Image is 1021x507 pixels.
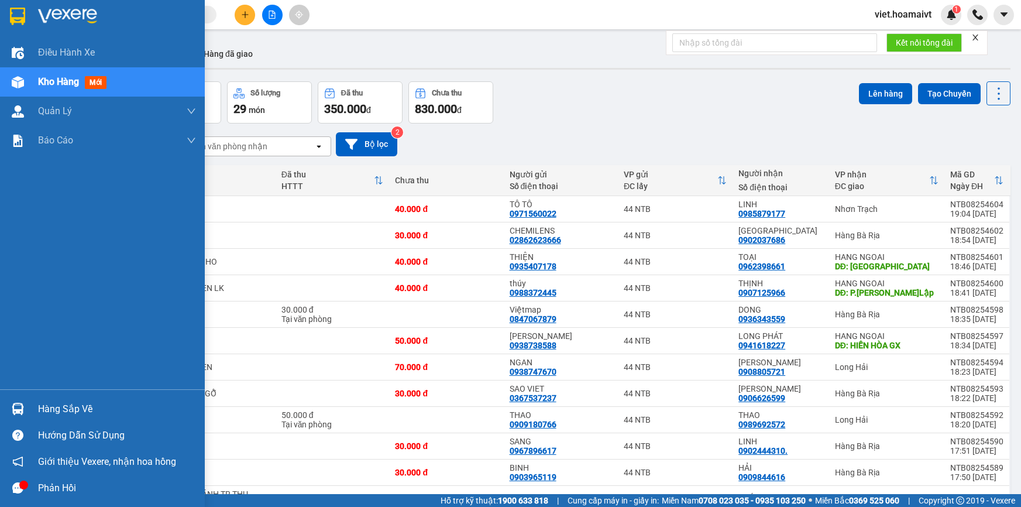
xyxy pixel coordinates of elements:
[950,181,994,191] div: Ngày ĐH
[950,305,1003,314] div: NTB08254598
[457,105,462,115] span: đ
[167,336,270,345] div: BAO PT
[738,358,823,367] div: VĂN HIẾN
[950,288,1003,297] div: 18:41 [DATE]
[624,362,727,372] div: 44 NTB
[395,441,497,451] div: 30.000 đ
[395,389,497,398] div: 30.000 đ
[999,9,1009,20] span: caret-down
[738,288,785,297] div: 0907125966
[250,89,280,97] div: Số lượng
[510,314,556,324] div: 0847067879
[672,33,877,52] input: Nhập số tổng đài
[738,393,785,403] div: 0906626599
[950,341,1003,350] div: 18:34 [DATE]
[859,83,912,104] button: Lên hàng
[835,331,939,341] div: HANG NGOAI
[167,489,270,499] div: THÙNG BÁNH TR THU
[510,341,556,350] div: 0938738588
[950,367,1003,376] div: 18:23 [DATE]
[618,165,733,196] th: Toggle SortBy
[276,165,390,196] th: Toggle SortBy
[510,181,613,191] div: Số điện thoại
[281,181,374,191] div: HTTT
[809,498,812,503] span: ⚪️
[167,257,270,266] div: HOP ĐNG HO
[950,463,1003,472] div: NTB08254589
[950,393,1003,403] div: 18:22 [DATE]
[738,367,785,376] div: 0908805721
[167,441,270,451] div: CAY DEN
[950,279,1003,288] div: NTB08254600
[557,494,559,507] span: |
[835,231,939,240] div: Hàng Bà Rịa
[341,89,363,97] div: Đã thu
[738,314,785,324] div: 0936343559
[662,494,806,507] span: Miền Nam
[38,454,176,469] span: Giới thiệu Vexere, nhận hoa hồng
[510,358,613,367] div: NGAN
[235,5,255,25] button: plus
[187,136,196,145] span: down
[624,181,717,191] div: ĐC lấy
[835,341,939,350] div: DĐ: HIỀN HÒA GX
[167,362,270,372] div: THUNG DEN
[950,331,1003,341] div: NTB08254597
[950,437,1003,446] div: NTB08254590
[946,9,957,20] img: icon-new-feature
[849,496,899,505] strong: 0369 525 060
[395,231,497,240] div: 30.000 đ
[835,288,939,297] div: DĐ: P.Mỹ_Đ.Lập
[835,310,939,319] div: Hàng Bà Rịa
[865,7,941,22] span: viet.hoamaivt
[187,107,196,116] span: down
[281,170,374,179] div: Đã thu
[498,496,548,505] strong: 1900 633 818
[624,389,727,398] div: 44 NTB
[510,367,556,376] div: 0938747670
[281,305,384,314] div: 30.000 đ
[38,427,196,444] div: Hướng dẫn sử dụng
[395,176,497,185] div: Chưa thu
[738,226,823,235] div: ITALY
[994,5,1014,25] button: caret-down
[510,226,613,235] div: CHEMILENS
[395,336,497,345] div: 50.000 đ
[167,204,270,214] div: KIEN DEN
[950,226,1003,235] div: NTB08254602
[395,204,497,214] div: 40.000 đ
[738,169,823,178] div: Người nhận
[167,468,270,477] div: BỊCH ĐEN
[510,384,613,393] div: SAO VIET
[896,36,953,49] span: Kết nối tổng đài
[395,468,497,477] div: 30.000 đ
[568,494,659,507] span: Cung cấp máy in - giấy in:
[187,141,267,152] div: Chọn văn phòng nhận
[510,235,561,245] div: 02862623666
[950,384,1003,393] div: NTB08254593
[510,410,613,420] div: THAO
[510,331,613,341] div: Linh
[38,400,196,418] div: Hàng sắp về
[738,331,823,341] div: LONG PHÁT
[12,456,23,467] span: notification
[738,305,823,314] div: DONG
[12,482,23,494] span: message
[510,262,556,271] div: 0935407178
[738,262,785,271] div: 0962398661
[510,472,556,482] div: 0903965119
[886,33,962,52] button: Kết nối tổng đài
[391,126,403,138] sup: 2
[738,341,785,350] div: 0941618227
[624,257,727,266] div: 44 NTB
[395,283,497,293] div: 40.000 đ
[624,441,727,451] div: 44 NTB
[738,446,788,455] div: 0902444310.
[738,279,823,288] div: THỊNH
[12,76,24,88] img: warehouse-icon
[510,252,613,262] div: THIỆN
[324,102,366,116] span: 350.000
[336,132,397,156] button: Bộ lọc
[624,170,717,179] div: VP gửi
[835,415,939,424] div: Long Hải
